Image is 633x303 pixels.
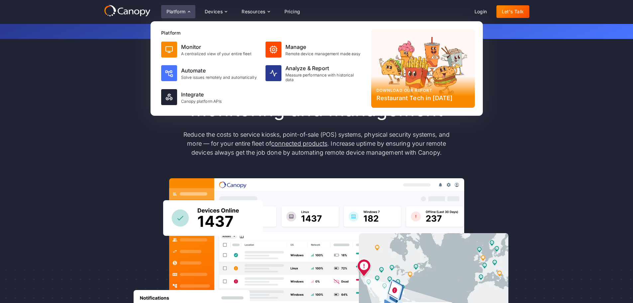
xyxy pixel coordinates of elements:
[181,52,252,56] div: A centralized view of your entire fleet
[285,43,361,51] div: Manage
[285,73,363,82] div: Measure performance with historical data
[236,5,275,18] div: Resources
[181,99,222,104] div: Canopy platform APIs
[263,62,366,85] a: Analyze & ReportMeasure performance with historical data
[181,67,257,75] div: Automate
[496,5,529,18] a: Let's Talk
[469,5,492,18] a: Login
[376,87,470,93] div: Download our report
[166,9,186,14] div: Platform
[371,29,475,108] a: Download our reportRestaurant Tech in [DATE]
[285,52,361,56] div: Remote device management made easy
[271,140,327,147] a: connected products
[263,39,366,60] a: ManageRemote device management made easy
[177,130,456,157] p: Reduce the costs to service kiosks, point-of-sale (POS) systems, physical security systems, and m...
[163,200,263,236] img: Canopy sees how many devices are online
[181,90,222,98] div: Integrate
[161,5,195,18] div: Platform
[158,86,262,108] a: IntegrateCanopy platform APIs
[161,29,366,36] div: Platform
[285,64,363,72] div: Analyze & Report
[279,5,306,18] a: Pricing
[151,21,483,116] nav: Platform
[158,39,262,60] a: MonitorA centralized view of your entire fleet
[199,5,233,18] div: Devices
[205,9,223,14] div: Devices
[376,93,470,102] div: Restaurant Tech in [DATE]
[181,75,257,80] div: Solve issues remotely and automatically
[242,9,265,14] div: Resources
[158,62,262,85] a: AutomateSolve issues remotely and automatically
[181,43,252,51] div: Monitor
